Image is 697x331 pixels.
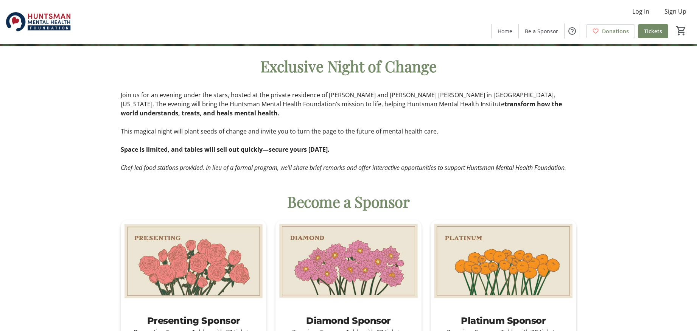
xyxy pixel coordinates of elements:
button: Log In [626,5,655,17]
span: Be a Sponsor [525,27,558,35]
span: Donations [602,27,629,35]
a: Home [492,24,518,38]
a: Donations [586,24,635,38]
img: Platinum Sponsor [431,220,576,302]
span: Sign Up [664,7,686,16]
a: Be a Sponsor [519,24,564,38]
strong: Become a Sponsor [287,191,409,211]
div: Diamond Sponsor [288,314,409,328]
img: Presenting Sponsor [121,220,266,302]
img: Diamond Sponsor [275,220,421,302]
img: Huntsman Mental Health Foundation's Logo [5,3,72,41]
span: Home [498,27,512,35]
span: Log In [632,7,649,16]
p: Join us for an evening under the stars, hosted at the private residence of [PERSON_NAME] and [PER... [121,90,576,118]
strong: Space is limited, and tables will sell out quickly—secure yours [DATE]. [121,145,330,154]
div: Platinum Sponsor [443,314,564,328]
span: Exclusive Night of Change [260,56,437,76]
span: Tickets [644,27,662,35]
button: Cart [674,24,688,37]
p: This magical night will plant seeds of change and invite you to turn the page to the future of me... [121,127,576,136]
em: Chef-led food stations provided. In lieu of a formal program, we’ll share brief remarks and offer... [121,163,566,172]
a: Tickets [638,24,668,38]
div: Presenting Sponsor [133,314,254,328]
button: Sign Up [658,5,692,17]
button: Help [565,23,580,39]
